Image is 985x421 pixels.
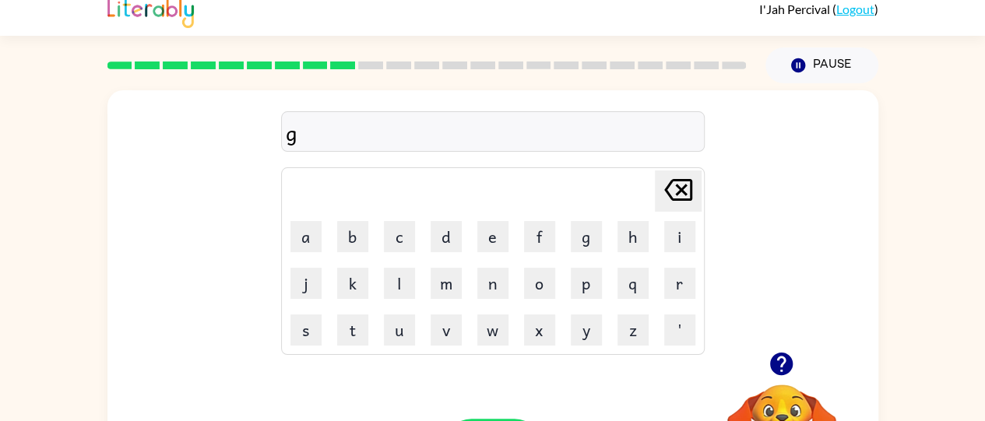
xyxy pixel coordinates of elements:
button: j [290,268,322,299]
button: w [477,314,508,346]
button: s [290,314,322,346]
button: f [524,221,555,252]
button: d [431,221,462,252]
div: ( ) [759,2,878,16]
button: t [337,314,368,346]
button: m [431,268,462,299]
button: h [617,221,649,252]
button: y [571,314,602,346]
button: p [571,268,602,299]
button: v [431,314,462,346]
button: l [384,268,415,299]
button: b [337,221,368,252]
button: c [384,221,415,252]
div: g [286,116,700,149]
button: n [477,268,508,299]
button: q [617,268,649,299]
button: k [337,268,368,299]
button: r [664,268,695,299]
button: u [384,314,415,346]
button: x [524,314,555,346]
button: g [571,221,602,252]
a: Logout [836,2,874,16]
button: o [524,268,555,299]
button: e [477,221,508,252]
span: I'Jah Percival [759,2,832,16]
button: ' [664,314,695,346]
button: z [617,314,649,346]
button: i [664,221,695,252]
button: Pause [765,47,878,83]
button: a [290,221,322,252]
